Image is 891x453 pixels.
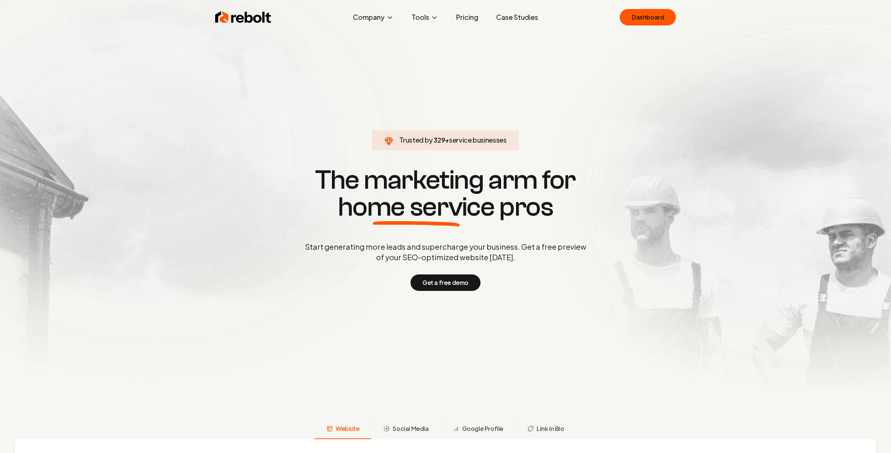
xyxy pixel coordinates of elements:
[620,9,676,25] a: Dashboard
[515,420,576,439] button: Link in Bio
[406,10,444,25] button: Tools
[449,136,507,144] span: service businesses
[445,136,449,144] span: +
[315,420,371,439] button: Website
[441,420,515,439] button: Google Profile
[462,424,503,433] span: Google Profile
[434,135,445,145] span: 329
[490,10,544,25] a: Case Studies
[338,194,495,221] span: home service
[537,424,564,433] span: Link in Bio
[215,10,271,25] img: Rebolt Logo
[266,167,625,221] h1: The marketing arm for pros
[303,241,588,262] p: Start generating more leads and supercharge your business. Get a free preview of your SEO-optimiz...
[399,136,433,144] span: Trusted by
[393,424,428,433] span: Social Media
[371,420,440,439] button: Social Media
[347,10,400,25] button: Company
[450,10,484,25] a: Pricing
[411,274,480,291] button: Get a free demo
[336,424,359,433] span: Website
